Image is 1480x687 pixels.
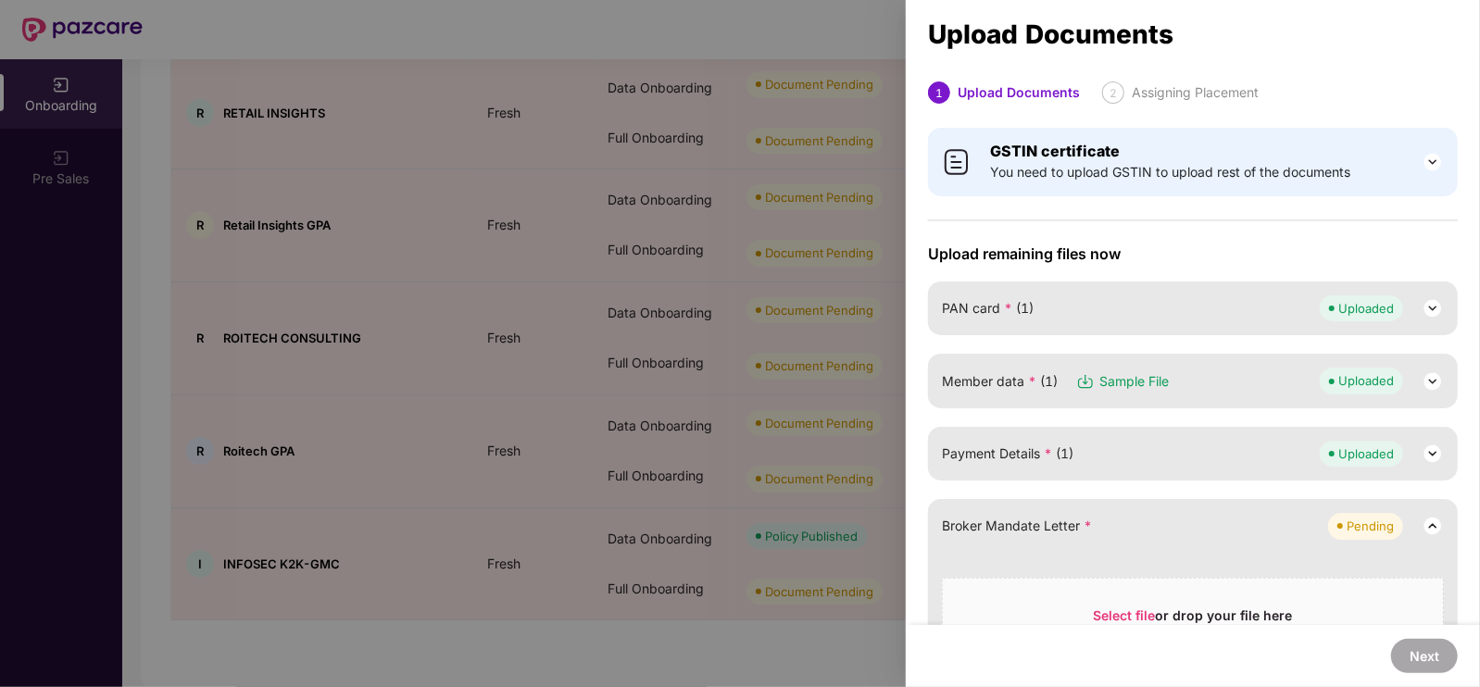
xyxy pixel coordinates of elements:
[1422,297,1444,319] img: svg+xml;base64,PHN2ZyB3aWR0aD0iMjQiIGhlaWdodD0iMjQiIHZpZXdCb3g9IjAgMCAyNCAyNCIgZmlsbD0ibm9uZSIgeG...
[1422,443,1444,465] img: svg+xml;base64,PHN2ZyB3aWR0aD0iMjQiIGhlaWdodD0iMjQiIHZpZXdCb3g9IjAgMCAyNCAyNCIgZmlsbD0ibm9uZSIgeG...
[1422,515,1444,537] img: svg+xml;base64,PHN2ZyB3aWR0aD0iMjQiIGhlaWdodD0iMjQiIHZpZXdCb3g9IjAgMCAyNCAyNCIgZmlsbD0ibm9uZSIgeG...
[1076,372,1095,391] img: svg+xml;base64,PHN2ZyB3aWR0aD0iMTYiIGhlaWdodD0iMTciIHZpZXdCb3g9IjAgMCAxNiAxNyIgZmlsbD0ibm9uZSIgeG...
[1132,81,1259,104] div: Assigning Placement
[1094,607,1156,623] span: Select file
[942,443,1073,464] span: Payment Details (1)
[1422,370,1444,393] img: svg+xml;base64,PHN2ZyB3aWR0aD0iMjQiIGhlaWdodD0iMjQiIHZpZXdCb3g9IjAgMCAyNCAyNCIgZmlsbD0ibm9uZSIgeG...
[942,147,972,177] img: svg+xml;base64,PHN2ZyB4bWxucz0iaHR0cDovL3d3dy53My5vcmcvMjAwMC9zdmciIHdpZHRoPSI0MCIgaGVpZ2h0PSI0MC...
[942,298,1034,319] span: PAN card (1)
[1391,639,1458,673] button: Next
[1338,444,1394,463] div: Uploaded
[990,142,1120,160] b: GSTIN certificate
[943,593,1443,681] span: Select fileor drop your file hereAll file types are supportedMax. File size 200mb
[990,162,1350,182] span: You need to upload GSTIN to upload rest of the documents
[1338,299,1394,318] div: Uploaded
[928,244,1458,263] span: Upload remaining files now
[1094,606,1293,634] div: or drop your file here
[1099,371,1169,392] span: Sample File
[1110,86,1117,100] span: 2
[958,81,1080,104] div: Upload Documents
[1338,371,1394,390] div: Uploaded
[935,86,943,100] span: 1
[1422,151,1444,173] img: svg+xml;base64,PHN2ZyB3aWR0aD0iMjQiIGhlaWdodD0iMjQiIHZpZXdCb3g9IjAgMCAyNCAyNCIgZmlsbD0ibm9uZSIgeG...
[942,516,1092,536] span: Broker Mandate Letter
[928,24,1458,44] div: Upload Documents
[942,371,1058,392] span: Member data (1)
[1347,517,1394,535] div: Pending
